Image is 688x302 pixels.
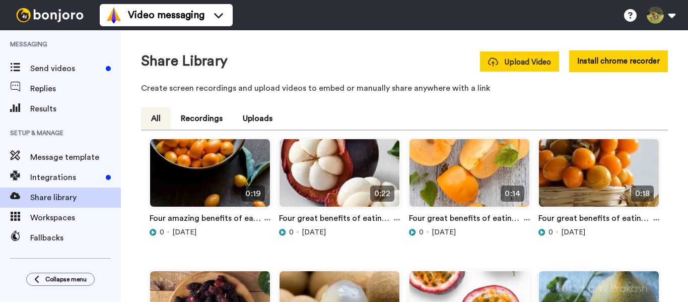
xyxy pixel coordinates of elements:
[171,107,233,130] button: Recordings
[150,139,270,215] img: 570458bd-e57b-45c8-98b4-2164d1c1bb29_thumbnail_source_1757301664.jpg
[141,82,668,94] p: Create screen recordings and upload videos to embed or manually share anywhere with a link
[30,83,121,95] span: Replies
[279,212,394,227] a: Four great benefits of eating mangosteen #mangosteen #explore #facts #shorts #viral
[233,107,283,130] button: Uploads
[488,57,551,68] span: Upload Video
[150,212,264,227] a: Four amazing benefits of eating loquat #loquat #explore #facts #shorts #viral
[538,212,653,227] a: Four great benefits of eating raspberries #raspberries #explore #facts #shorts #viral
[30,192,121,204] span: Share library
[30,171,102,184] span: Integrations
[409,227,530,237] div: [DATE]
[30,63,102,75] span: Send videos
[631,186,654,202] span: 0:18
[30,212,121,224] span: Workspaces
[501,186,524,202] span: 0:14
[409,139,529,215] img: 96e4e637-e46e-4a9a-99db-3ae6aa21fd12_thumbnail_source_1756785415.jpg
[141,107,171,130] button: All
[280,139,399,215] img: 88bd073c-61ba-4124-9533-61f131453d07_thumbnail_source_1756871233.jpg
[370,186,394,202] span: 0:22
[150,227,270,237] div: [DATE]
[539,139,659,215] img: 510b206a-ebae-4c99-a39b-864c7908a8a9_thumbnail_source_1756177427.jpg
[241,186,264,202] span: 0:19
[45,275,87,283] span: Collapse menu
[409,212,524,227] a: Four great benefits of eating persimmons #persimmon #explore #facts #shorts #viral
[289,227,294,237] span: 0
[141,53,228,69] h1: Share Library
[30,151,121,163] span: Message template
[160,227,164,237] span: 0
[12,8,88,22] img: bj-logo-header-white.svg
[548,227,553,237] span: 0
[30,232,121,244] span: Fallbacks
[106,7,122,23] img: vm-color.svg
[480,51,559,72] button: Upload Video
[30,103,121,115] span: Results
[279,227,400,237] div: [DATE]
[569,50,668,72] button: Install chrome recorder
[26,273,95,286] button: Collapse menu
[538,227,659,237] div: [DATE]
[419,227,424,237] span: 0
[128,8,204,22] span: Video messaging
